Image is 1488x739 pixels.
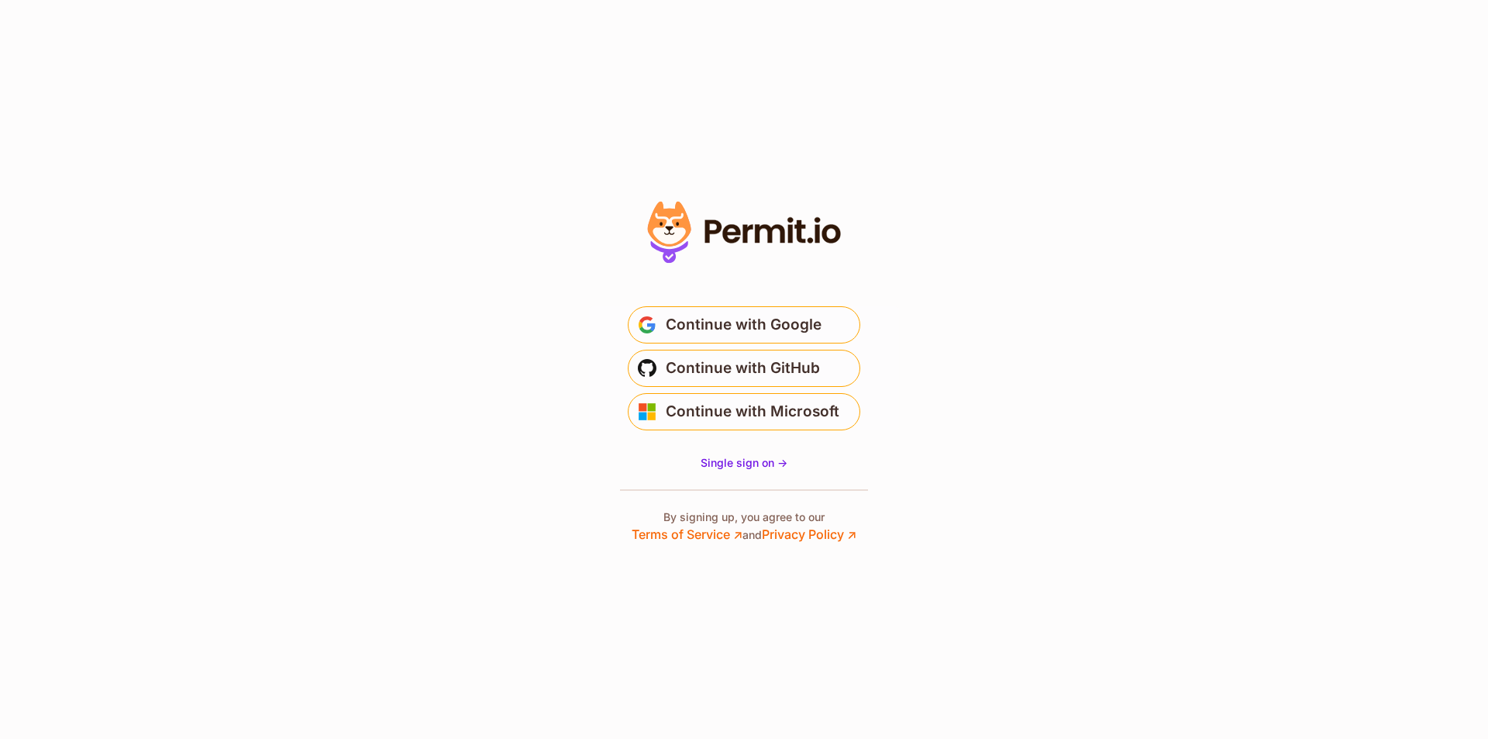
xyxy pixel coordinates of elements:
a: Single sign on -> [701,455,787,471]
button: Continue with GitHub [628,350,860,387]
span: Continue with Microsoft [666,399,839,424]
p: By signing up, you agree to our and [632,509,856,544]
span: Continue with Google [666,313,821,337]
button: Continue with Google [628,306,860,344]
a: Privacy Policy ↗ [762,527,856,542]
span: Continue with GitHub [666,356,820,381]
button: Continue with Microsoft [628,393,860,430]
span: Single sign on -> [701,456,787,469]
a: Terms of Service ↗ [632,527,742,542]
